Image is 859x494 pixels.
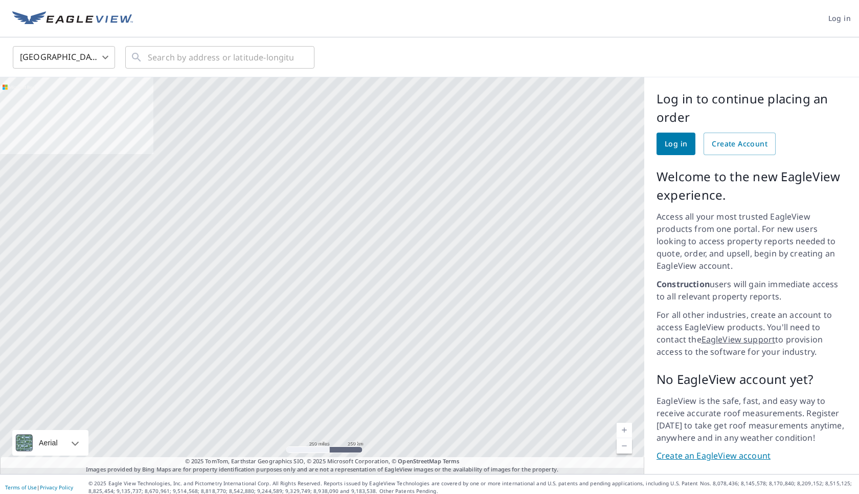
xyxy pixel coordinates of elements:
input: Search by address or latitude-longitude [148,43,293,72]
a: Current Level 5, Zoom Out [617,438,632,454]
a: Log in [657,133,695,155]
a: OpenStreetMap [398,457,441,465]
p: Log in to continue placing an order [657,90,847,126]
p: EagleView is the safe, fast, and easy way to receive accurate roof measurements. Register [DATE] ... [657,395,847,444]
span: Log in [828,12,851,25]
a: Terms [443,457,460,465]
div: [GEOGRAPHIC_DATA] [13,43,115,72]
p: Access all your most trusted EagleView products from one portal. For new users looking to access ... [657,210,847,272]
span: Log in [665,138,687,151]
p: | [5,484,73,490]
div: Aerial [12,430,88,456]
span: Create Account [712,138,767,151]
p: users will gain immediate access to all relevant property reports. [657,278,847,303]
img: EV Logo [12,11,133,27]
p: No EagleView account yet? [657,370,847,389]
a: Terms of Use [5,484,37,491]
div: Aerial [36,430,61,456]
p: For all other industries, create an account to access EagleView products. You'll need to contact ... [657,309,847,358]
a: Privacy Policy [40,484,73,491]
a: Create an EagleView account [657,450,847,462]
span: © 2025 TomTom, Earthstar Geographics SIO, © 2025 Microsoft Corporation, © [185,457,460,466]
a: Create Account [704,133,776,155]
a: Current Level 5, Zoom In [617,423,632,438]
a: EagleView support [702,334,776,345]
p: Welcome to the new EagleView experience. [657,167,847,204]
strong: Construction [657,278,710,290]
